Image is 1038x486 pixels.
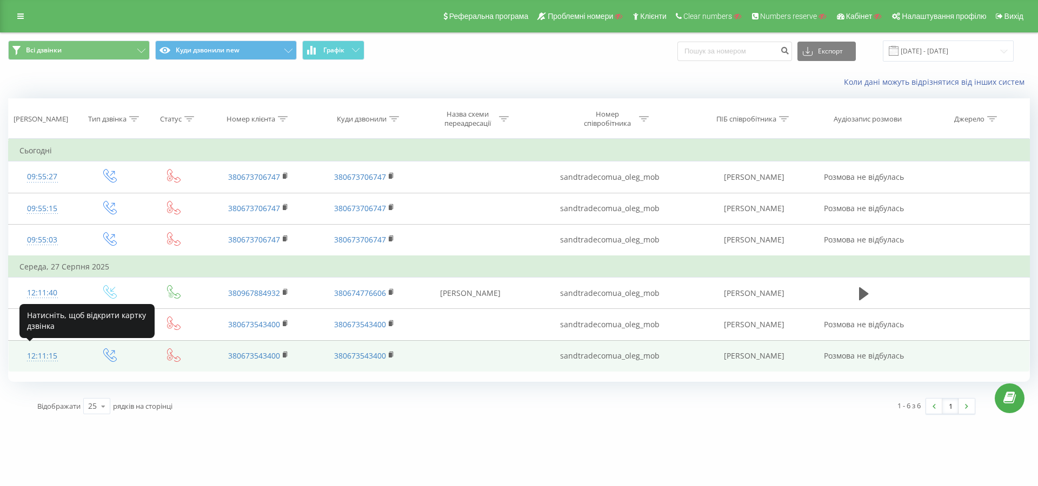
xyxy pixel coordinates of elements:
span: Проблемні номери [548,12,613,21]
div: [PERSON_NAME] [14,114,68,124]
a: 380673543400 [334,350,386,361]
span: Розмова не відбулась [824,203,904,213]
div: Тип дзвінка [88,114,127,124]
td: sandtradecomua_oleg_mob [525,278,694,309]
div: Номер клієнта [227,114,275,124]
div: 12:11:40 [19,282,65,303]
td: sandtradecomua_oleg_mob [525,193,694,224]
span: Розмова не відбулась [824,172,904,182]
a: 380673706747 [228,203,280,213]
a: 380967884932 [228,288,280,298]
button: Графік [302,40,364,60]
div: ПІБ співробітника [716,114,776,124]
div: 09:55:27 [19,166,65,187]
div: 09:55:15 [19,198,65,219]
td: [PERSON_NAME] [695,340,813,372]
td: [PERSON_NAME] [695,278,813,309]
span: Вихід [1004,12,1023,21]
span: Реферальна програма [449,12,529,21]
span: Розмова не відбулась [824,319,904,329]
button: Куди дзвонили new [155,40,297,60]
a: Коли дані можуть відрізнятися вiд інших систем [844,77,1030,87]
span: Всі дзвінки [26,46,62,55]
td: Сьогодні [9,140,1030,161]
button: Експорт [797,42,856,61]
a: 380673543400 [334,319,386,329]
span: Графік [323,46,344,54]
span: Numbers reserve [760,12,817,21]
a: 380674776606 [334,288,386,298]
div: Аудіозапис розмови [834,114,902,124]
td: [PERSON_NAME] [695,193,813,224]
div: Статус [160,114,182,124]
span: Clear numbers [683,12,732,21]
div: 12:11:15 [19,346,65,367]
div: 25 [88,401,97,411]
div: Натисніть, щоб відкрити картку дзвінка [19,304,155,338]
button: Всі дзвінки [8,40,150,60]
td: Середа, 27 Серпня 2025 [9,256,1030,278]
div: 1 - 6 з 6 [897,400,921,411]
td: sandtradecomua_oleg_mob [525,340,694,372]
a: 1 [942,399,959,414]
div: Куди дзвонили [337,114,387,124]
td: [PERSON_NAME] [695,309,813,340]
div: Номер співробітника [578,110,636,128]
span: Розмова не відбулась [824,234,904,245]
div: Джерело [954,114,984,124]
a: 380673706747 [334,234,386,245]
td: sandtradecomua_oleg_mob [525,309,694,340]
td: [PERSON_NAME] [695,224,813,256]
span: Клієнти [640,12,667,21]
input: Пошук за номером [677,42,792,61]
td: [PERSON_NAME] [695,161,813,193]
span: рядків на сторінці [113,401,172,411]
div: 09:55:03 [19,230,65,251]
span: Розмова не відбулась [824,350,904,361]
a: 380673543400 [228,350,280,361]
a: 380673706747 [228,234,280,245]
span: Налаштування профілю [902,12,986,21]
span: Відображати [37,401,81,411]
td: sandtradecomua_oleg_mob [525,224,694,256]
a: 380673543400 [228,319,280,329]
a: 380673706747 [334,203,386,213]
td: [PERSON_NAME] [415,278,525,309]
td: sandtradecomua_oleg_mob [525,161,694,193]
a: 380673706747 [334,172,386,182]
a: 380673706747 [228,172,280,182]
div: Назва схеми переадресації [438,110,496,128]
span: Кабінет [846,12,873,21]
